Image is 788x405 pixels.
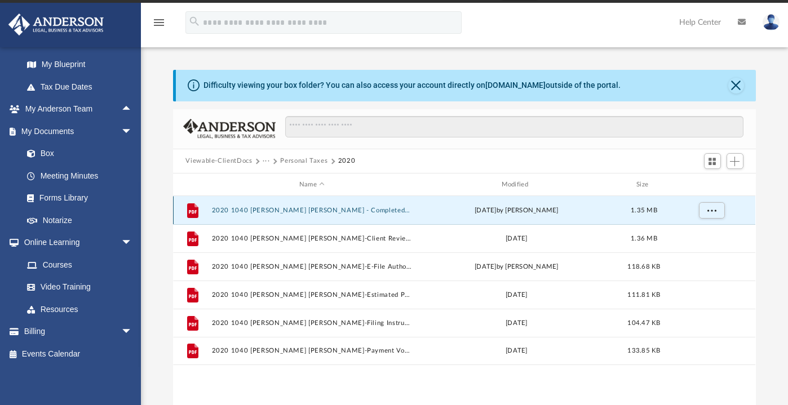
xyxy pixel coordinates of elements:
[8,120,144,143] a: My Documentsarrow_drop_down
[338,156,356,166] button: 2020
[121,321,144,344] span: arrow_drop_down
[631,235,657,242] span: 1.36 MB
[185,156,252,166] button: Viewable-ClientDocs
[699,202,725,219] button: More options
[8,321,149,343] a: Billingarrow_drop_down
[212,348,412,355] button: 2020 1040 [PERSON_NAME] [PERSON_NAME]-Payment Voucher.pdf
[212,291,412,299] button: 2020 1040 [PERSON_NAME] [PERSON_NAME]-Estimated Payment Voucher.pdf
[417,234,617,244] div: [DATE]
[628,320,661,326] span: 104.47 KB
[178,180,206,190] div: id
[417,318,617,328] div: [DATE]
[417,262,617,272] div: [DATE] by [PERSON_NAME]
[263,156,270,166] button: ···
[8,232,144,254] a: Online Learningarrow_drop_down
[417,206,617,216] div: [DATE] by [PERSON_NAME]
[16,253,144,276] a: Courses
[16,164,144,187] a: Meeting Minutes
[212,319,412,327] button: 2020 1040 [PERSON_NAME] [PERSON_NAME]-Filing Instructions.pdf
[280,156,327,166] button: Personal Taxes
[212,207,412,214] button: 2020 1040 [PERSON_NAME] [PERSON_NAME] - Completed Copy.pdf
[152,16,166,29] i: menu
[16,298,144,321] a: Resources
[631,207,657,213] span: 1.35 MB
[212,235,412,242] button: 2020 1040 [PERSON_NAME] [PERSON_NAME]-Client Review Copy.pdf
[16,276,138,299] a: Video Training
[628,292,661,298] span: 111.81 KB
[417,180,617,190] div: Modified
[417,346,617,357] div: [DATE]
[728,78,744,94] button: Close
[763,14,780,30] img: User Pic
[188,15,201,28] i: search
[16,54,144,76] a: My Blueprint
[727,153,743,169] button: Add
[16,75,149,98] a: Tax Due Dates
[121,232,144,255] span: arrow_drop_down
[628,348,661,354] span: 133.85 KB
[211,180,411,190] div: Name
[121,98,144,121] span: arrow_drop_up
[417,290,617,300] div: [DATE]
[121,120,144,143] span: arrow_drop_down
[285,116,743,137] input: Search files and folders
[16,143,138,165] a: Box
[203,79,621,91] div: Difficulty viewing your box folder? You can also access your account directly on outside of the p...
[704,153,721,169] button: Switch to Grid View
[152,21,166,29] a: menu
[5,14,107,35] img: Anderson Advisors Platinum Portal
[622,180,667,190] div: Size
[8,342,149,365] a: Events Calendar
[16,209,144,232] a: Notarize
[628,264,661,270] span: 118.68 KB
[212,263,412,270] button: 2020 1040 [PERSON_NAME] [PERSON_NAME]-E-File Authorization - signed.pdf
[8,98,144,121] a: My Anderson Teamarrow_drop_up
[485,81,546,90] a: [DOMAIN_NAME]
[672,180,751,190] div: id
[16,187,138,210] a: Forms Library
